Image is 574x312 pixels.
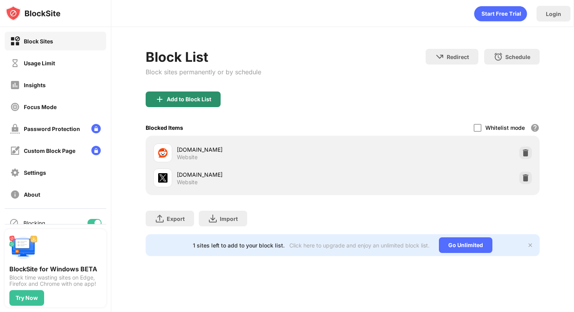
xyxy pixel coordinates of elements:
[439,237,492,253] div: Go Unlimited
[527,242,533,248] img: x-button.svg
[9,265,102,273] div: BlockSite for Windows BETA
[505,54,530,60] div: Schedule
[24,60,55,66] div: Usage Limit
[474,6,527,22] div: animation
[24,38,53,45] div: Block Sites
[10,168,20,178] img: settings-off.svg
[10,80,20,90] img: insights-off.svg
[24,126,80,132] div: Password Protection
[24,104,57,110] div: Focus Mode
[91,146,101,155] img: lock-menu.svg
[24,82,46,88] div: Insights
[177,145,342,154] div: [DOMAIN_NAME]
[9,234,37,262] img: push-desktop.svg
[5,5,61,21] img: logo-blocksite.svg
[9,218,19,228] img: blocking-icon.svg
[91,124,101,133] img: lock-menu.svg
[10,58,20,68] img: time-usage-off.svg
[158,173,168,183] img: favicons
[10,36,20,46] img: block-on.svg
[23,220,45,226] div: Blocking
[447,54,469,60] div: Redirect
[177,179,198,186] div: Website
[167,215,185,222] div: Export
[9,274,102,287] div: Block time wasting sites on Edge, Firefox and Chrome with one app!
[10,190,20,199] img: about-off.svg
[16,295,38,301] div: Try Now
[167,96,211,102] div: Add to Block List
[546,11,561,17] div: Login
[10,102,20,112] img: focus-off.svg
[289,242,430,249] div: Click here to upgrade and enjoy an unlimited block list.
[177,154,198,161] div: Website
[24,191,40,198] div: About
[146,68,261,76] div: Block sites permanently or by schedule
[158,148,168,158] img: favicons
[193,242,285,249] div: 1 sites left to add to your block list.
[10,146,20,156] img: customize-block-page-off.svg
[220,215,238,222] div: Import
[24,147,75,154] div: Custom Block Page
[146,124,183,131] div: Blocked Items
[24,169,46,176] div: Settings
[177,170,342,179] div: [DOMAIN_NAME]
[10,124,20,134] img: password-protection-off.svg
[146,49,261,65] div: Block List
[485,124,525,131] div: Whitelist mode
